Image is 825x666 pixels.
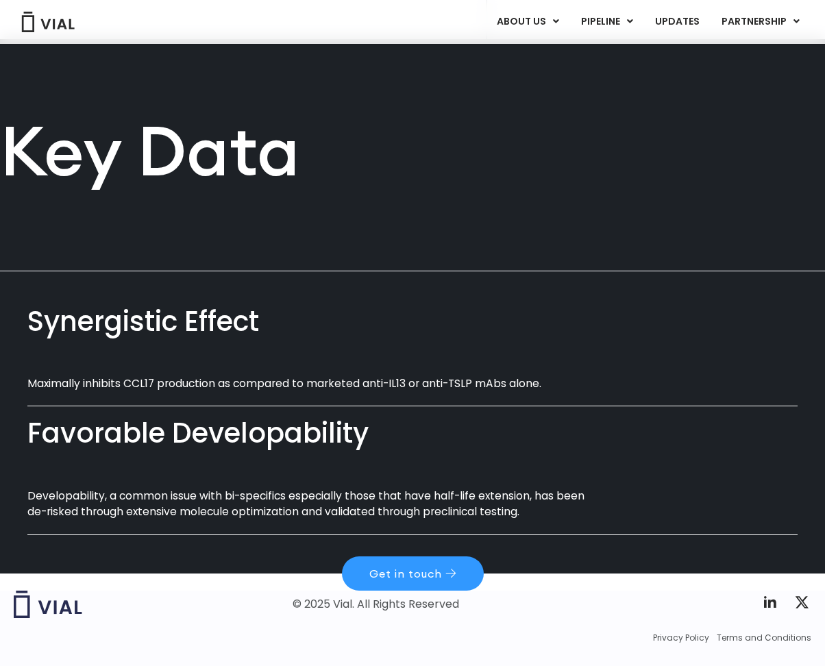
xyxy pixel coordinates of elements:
a: PARTNERSHIPMenu Toggle [711,10,811,34]
p: Developability, a common issue with bi-specifics especially those that have half-life extension, ... [27,488,602,520]
div: Synergistic Effect [27,302,798,341]
a: PIPELINEMenu Toggle [570,10,643,34]
a: Get in touch [342,556,484,591]
div: © 2025 Vial. All Rights Reserved [293,597,459,612]
a: ABOUT USMenu Toggle [486,10,569,34]
img: Vial Logo [21,12,75,32]
img: Vial logo wih "Vial" spelled out [14,591,82,618]
a: UPDATES [644,10,710,34]
div: Favorable Developability [27,414,798,453]
span: Get in touch [369,568,442,579]
a: Privacy Policy [653,632,709,644]
a: Terms and Conditions [717,632,811,644]
p: Maximally inhibits CCL17 production as compared to marketed anti-IL13 or anti-TSLP mAbs alone. [27,375,602,391]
